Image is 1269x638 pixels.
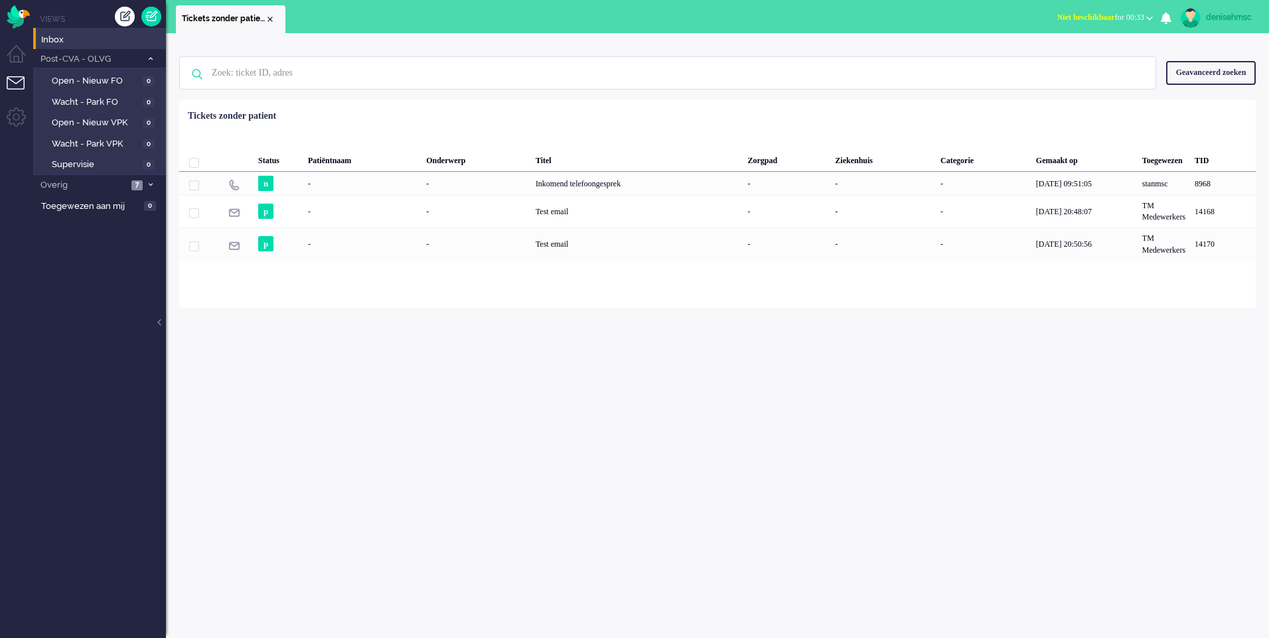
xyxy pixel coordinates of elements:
div: Status [254,145,303,172]
span: Open - Nieuw FO [52,75,139,88]
li: Tickets menu [7,76,37,106]
div: Patiëntnaam [303,145,421,172]
div: stanmsc [1138,172,1190,195]
a: Open - Nieuw VPK 0 [38,115,165,129]
li: View [176,5,285,33]
span: Wacht - Park FO [52,96,139,109]
li: Dashboard menu [7,45,37,75]
a: Quick Ticket [141,7,161,27]
div: Tickets zonder patient [188,109,276,123]
div: Geavanceerd zoeken [1166,61,1256,84]
div: 8968 [1190,172,1256,195]
div: Close tab [265,14,275,25]
div: 14170 [1190,227,1256,260]
div: Toegewezen [1138,145,1190,172]
a: denisehmsc [1178,8,1256,28]
div: denisehmsc [1206,11,1256,24]
div: Zorgpad [743,145,830,172]
div: - [936,195,1031,227]
div: Test email [531,195,743,227]
span: Tickets zonder patient [182,13,265,25]
div: - [303,172,421,195]
a: Inbox [38,32,166,46]
div: - [421,195,531,227]
span: 0 [143,139,155,149]
div: Inkomend telefoongesprek [531,172,743,195]
span: Niet beschikbaar [1057,13,1115,22]
div: Creëer ticket [115,7,135,27]
div: - [936,227,1031,260]
span: Overig [38,179,127,192]
div: - [743,172,830,195]
div: Onderwerp [421,145,531,172]
div: Ziekenhuis [830,145,936,172]
div: Categorie [936,145,1031,172]
div: - [936,172,1031,195]
div: - [303,227,421,260]
a: Wacht - Park FO 0 [38,94,165,109]
img: ic_e-mail_grey.svg [228,207,240,218]
span: 0 [143,97,155,107]
span: 0 [143,160,155,170]
div: [DATE] 20:48:07 [1031,195,1138,227]
span: Wacht - Park VPK [52,138,139,151]
div: - [830,195,936,227]
div: TID [1190,145,1256,172]
span: for 00:33 [1057,13,1144,22]
img: ic_telephone_grey.svg [228,179,240,190]
div: [DATE] 20:50:56 [1031,227,1138,260]
div: Gemaakt op [1031,145,1138,172]
span: Inbox [41,34,166,46]
img: ic-search-icon.svg [180,57,214,92]
img: avatar [1181,8,1201,28]
span: 0 [143,76,155,86]
div: [DATE] 09:51:05 [1031,172,1138,195]
span: 0 [144,201,156,211]
div: 14168 [179,195,1256,227]
span: n [258,176,273,191]
div: 14168 [1190,195,1256,227]
li: Niet beschikbaarfor 00:33 [1049,4,1161,33]
button: Niet beschikbaarfor 00:33 [1049,8,1161,27]
span: 7 [131,180,143,190]
a: Toegewezen aan mij 0 [38,198,166,213]
div: TM Medewerkers [1138,227,1190,260]
span: p [258,204,273,219]
span: 0 [143,118,155,128]
img: flow_omnibird.svg [7,5,30,29]
div: Titel [531,145,743,172]
a: Omnidesk [7,9,30,19]
div: - [743,227,830,260]
div: Test email [531,227,743,260]
a: Wacht - Park VPK 0 [38,136,165,151]
img: ic_e-mail_grey.svg [228,240,240,251]
span: Post-CVA - OLVG [38,53,141,66]
input: Zoek: ticket ID, adres [202,57,1138,89]
div: 8968 [179,172,1256,195]
div: - [830,227,936,260]
a: Supervisie 0 [38,157,165,171]
div: - [421,227,531,260]
li: Views [40,13,166,25]
span: Toegewezen aan mij [41,200,140,213]
div: - [830,172,936,195]
a: Open - Nieuw FO 0 [38,73,165,88]
div: 14170 [179,227,1256,260]
li: Admin menu [7,107,37,137]
div: - [743,195,830,227]
div: - [421,172,531,195]
div: - [303,195,421,227]
span: Open - Nieuw VPK [52,117,139,129]
div: TM Medewerkers [1138,195,1190,227]
span: Supervisie [52,159,139,171]
span: p [258,236,273,251]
